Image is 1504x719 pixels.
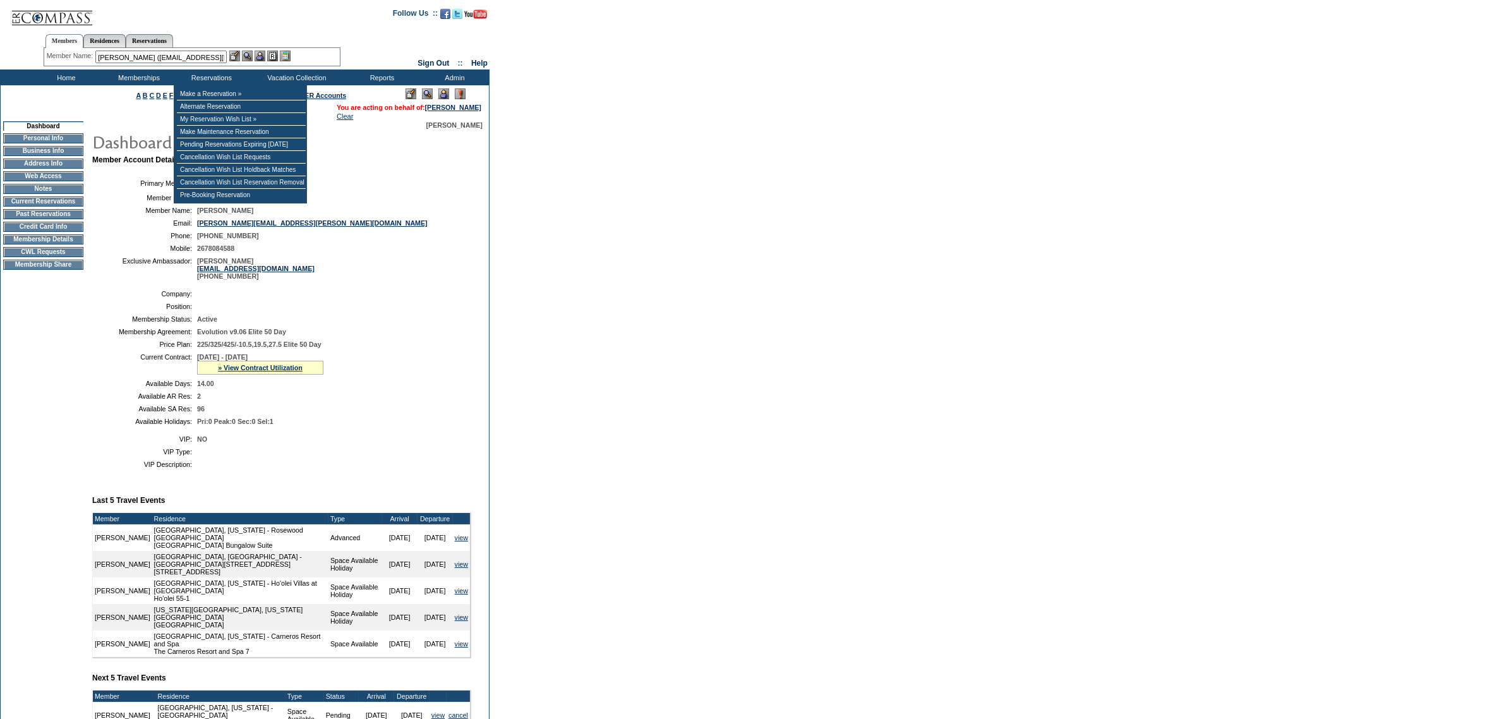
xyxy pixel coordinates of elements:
[455,587,468,595] a: view
[93,577,152,604] td: [PERSON_NAME]
[418,604,453,631] td: [DATE]
[394,691,430,702] td: Departure
[328,577,382,604] td: Space Available Holiday
[418,577,453,604] td: [DATE]
[464,9,487,19] img: Subscribe to our YouTube Channel
[280,51,291,61] img: b_calculator.gif
[97,380,192,387] td: Available Days:
[3,196,83,207] td: Current Reservations
[152,513,328,524] td: Residence
[3,133,83,143] td: Personal Info
[97,315,192,323] td: Membership Status:
[143,92,148,99] a: B
[97,207,192,214] td: Member Name:
[97,245,192,252] td: Mobile:
[464,13,487,20] a: Subscribe to our YouTube Channel
[440,13,450,20] a: Become our fan on Facebook
[97,303,192,310] td: Position:
[455,613,468,621] a: view
[197,315,217,323] span: Active
[93,524,152,551] td: [PERSON_NAME]
[382,524,418,551] td: [DATE]
[458,59,463,68] span: ::
[92,155,181,164] b: Member Account Details
[152,631,328,657] td: [GEOGRAPHIC_DATA], [US_STATE] - Carneros Resort and Spa The Carneros Resort and Spa 7
[328,604,382,631] td: Space Available Holiday
[418,631,453,657] td: [DATE]
[97,219,192,227] td: Email:
[93,513,152,524] td: Member
[93,551,152,577] td: [PERSON_NAME]
[97,341,192,348] td: Price Plan:
[197,380,214,387] span: 14.00
[97,435,192,443] td: VIP:
[3,171,83,181] td: Web Access
[426,121,483,129] span: [PERSON_NAME]
[169,92,174,99] a: F
[197,353,248,361] span: [DATE] - [DATE]
[177,126,306,138] td: Make Maintenance Reservation
[97,232,192,239] td: Phone:
[418,513,453,524] td: Departure
[152,551,328,577] td: [GEOGRAPHIC_DATA], [GEOGRAPHIC_DATA] - [GEOGRAPHIC_DATA][STREET_ADDRESS] [STREET_ADDRESS]
[3,184,83,194] td: Notes
[97,392,192,400] td: Available AR Res:
[328,631,382,657] td: Space Available
[328,513,382,524] td: Type
[97,257,192,280] td: Exclusive Ambassador:
[344,69,417,85] td: Reports
[97,418,192,425] td: Available Holidays:
[382,551,418,577] td: [DATE]
[337,104,481,111] span: You are acting on behalf of:
[83,34,126,47] a: Residences
[197,245,234,252] span: 2678084588
[97,290,192,298] td: Company:
[197,392,201,400] span: 2
[422,88,433,99] img: View Mode
[177,189,306,201] td: Pre-Booking Reservation
[3,209,83,219] td: Past Reservations
[97,328,192,335] td: Membership Agreement:
[152,604,328,631] td: [US_STATE][GEOGRAPHIC_DATA], [US_STATE][GEOGRAPHIC_DATA] [GEOGRAPHIC_DATA]
[156,691,286,702] td: Residence
[418,524,453,551] td: [DATE]
[174,69,246,85] td: Reservations
[136,92,141,99] a: A
[471,59,488,68] a: Help
[97,461,192,468] td: VIP Description:
[177,88,306,100] td: Make a Reservation »
[328,524,382,551] td: Advanced
[455,88,466,99] img: Log Concern/Member Elevation
[455,640,468,648] a: view
[97,448,192,456] td: VIP Type:
[359,691,394,702] td: Arrival
[92,129,344,154] img: pgTtlDashboard.gif
[197,219,428,227] a: [PERSON_NAME][EMAIL_ADDRESS][PERSON_NAME][DOMAIN_NAME]
[197,341,322,348] span: 225/325/425/-10.5,19.5,27.5 Elite 50 Day
[229,51,240,61] img: b_edit.gif
[197,265,315,272] a: [EMAIL_ADDRESS][DOMAIN_NAME]
[92,496,165,505] b: Last 5 Travel Events
[417,69,490,85] td: Admin
[97,177,192,189] td: Primary Member:
[255,51,265,61] img: Impersonate
[242,51,253,61] img: View
[197,328,286,335] span: Evolution v9.06 Elite 50 Day
[286,691,324,702] td: Type
[382,513,418,524] td: Arrival
[197,207,253,214] span: [PERSON_NAME]
[418,59,449,68] a: Sign Out
[97,353,192,375] td: Current Contract:
[382,631,418,657] td: [DATE]
[47,51,95,61] div: Member Name:
[452,9,462,19] img: Follow us on Twitter
[126,34,173,47] a: Reservations
[197,232,259,239] span: [PHONE_NUMBER]
[337,112,353,120] a: Clear
[197,418,274,425] span: Pri:0 Peak:0 Sec:0 Sel:1
[177,164,306,176] td: Cancellation Wish List Holdback Matches
[3,260,83,270] td: Membership Share
[149,92,154,99] a: C
[97,194,192,202] td: Member Since:
[3,247,83,257] td: CWL Requests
